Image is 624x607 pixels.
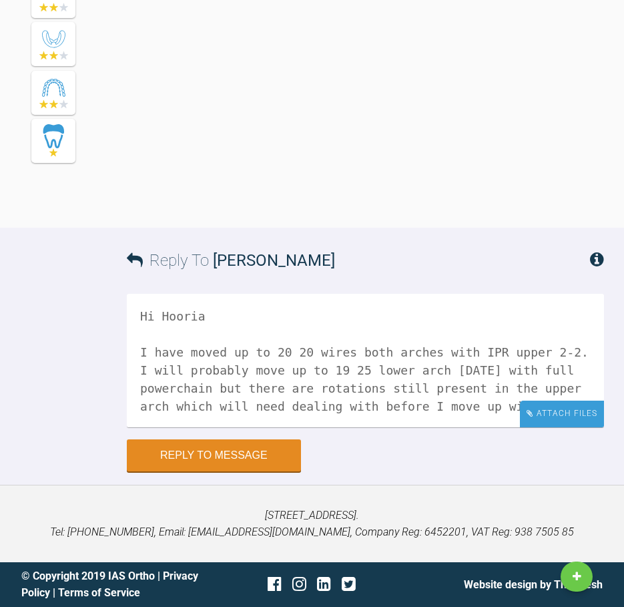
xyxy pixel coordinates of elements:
a: Terms of Service [58,586,140,599]
button: Reply to Message [127,439,301,471]
textarea: Hi Hooria I have moved up to 20 20 wires both arches with IPR upper 2-2. I will probably move up ... [127,294,604,427]
h3: Reply To [127,248,335,273]
div: © Copyright 2019 IAS Ortho | | [21,568,215,602]
div: Attach Files [520,401,604,427]
p: [STREET_ADDRESS]. Tel: [PHONE_NUMBER], Email: [EMAIL_ADDRESS][DOMAIN_NAME], Company Reg: 6452201,... [21,507,603,541]
a: New Case [561,562,593,592]
span: [PERSON_NAME] [213,251,335,270]
a: Website design by The Fresh [464,578,603,591]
